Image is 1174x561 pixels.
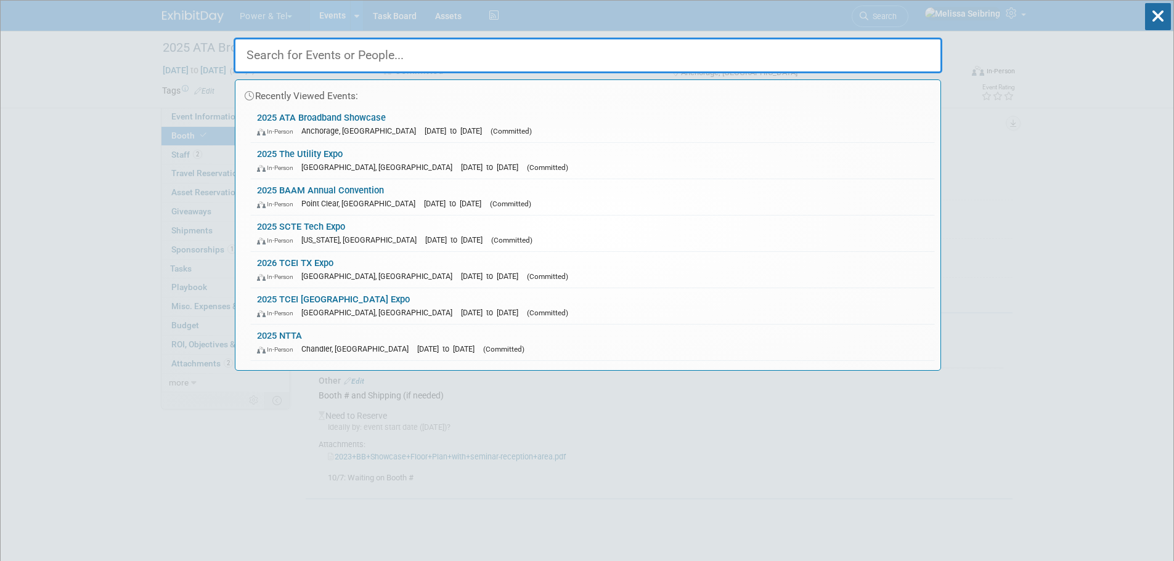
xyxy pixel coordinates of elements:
div: Recently Viewed Events: [242,80,934,107]
span: In-Person [257,127,299,135]
span: Anchorage, [GEOGRAPHIC_DATA] [301,126,422,135]
span: [DATE] to [DATE] [461,308,524,317]
a: 2025 SCTE Tech Expo In-Person [US_STATE], [GEOGRAPHIC_DATA] [DATE] to [DATE] (Committed) [251,216,934,251]
span: Point Clear, [GEOGRAPHIC_DATA] [301,199,422,208]
span: [DATE] to [DATE] [461,272,524,281]
span: [GEOGRAPHIC_DATA], [GEOGRAPHIC_DATA] [301,272,459,281]
span: [GEOGRAPHIC_DATA], [GEOGRAPHIC_DATA] [301,163,459,172]
input: Search for Events or People... [234,38,942,73]
span: [DATE] to [DATE] [424,199,487,208]
span: [GEOGRAPHIC_DATA], [GEOGRAPHIC_DATA] [301,308,459,317]
span: [DATE] to [DATE] [417,344,481,353]
span: (Committed) [483,345,524,353]
span: (Committed) [491,127,532,135]
span: In-Person [257,309,299,317]
a: 2025 ATA Broadband Showcase In-Person Anchorage, [GEOGRAPHIC_DATA] [DATE] to [DATE] (Committed) [251,107,934,142]
span: In-Person [257,236,299,244]
span: (Committed) [527,309,568,317]
a: 2025 BAAM Annual Convention In-Person Point Clear, [GEOGRAPHIC_DATA] [DATE] to [DATE] (Committed) [251,179,934,215]
span: In-Person [257,273,299,281]
span: (Committed) [491,236,532,244]
span: In-Person [257,164,299,172]
a: 2025 NTTA In-Person Chandler, [GEOGRAPHIC_DATA] [DATE] to [DATE] (Committed) [251,325,934,360]
span: (Committed) [490,200,531,208]
span: [US_STATE], [GEOGRAPHIC_DATA] [301,235,423,244]
span: (Committed) [527,272,568,281]
span: (Committed) [527,163,568,172]
a: 2025 The Utility Expo In-Person [GEOGRAPHIC_DATA], [GEOGRAPHIC_DATA] [DATE] to [DATE] (Committed) [251,143,934,179]
span: [DATE] to [DATE] [461,163,524,172]
a: 2026 TCEI TX Expo In-Person [GEOGRAPHIC_DATA], [GEOGRAPHIC_DATA] [DATE] to [DATE] (Committed) [251,252,934,288]
span: In-Person [257,200,299,208]
span: Chandler, [GEOGRAPHIC_DATA] [301,344,415,353]
span: [DATE] to [DATE] [425,235,489,244]
span: [DATE] to [DATE] [425,126,488,135]
span: In-Person [257,345,299,353]
a: 2025 TCEI [GEOGRAPHIC_DATA] Expo In-Person [GEOGRAPHIC_DATA], [GEOGRAPHIC_DATA] [DATE] to [DATE] ... [251,288,934,324]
